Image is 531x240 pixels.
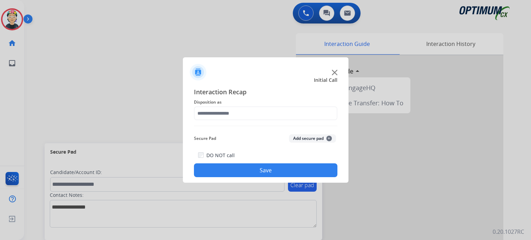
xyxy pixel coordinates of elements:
label: DO NOT call [206,152,235,159]
span: Initial Call [314,77,337,84]
span: Secure Pad [194,134,216,143]
img: contactIcon [190,64,206,80]
button: Save [194,163,337,177]
p: 0.20.1027RC [493,228,524,236]
button: Add secure pad+ [289,134,336,143]
span: + [326,136,332,141]
span: Interaction Recap [194,87,337,98]
span: Disposition as [194,98,337,106]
